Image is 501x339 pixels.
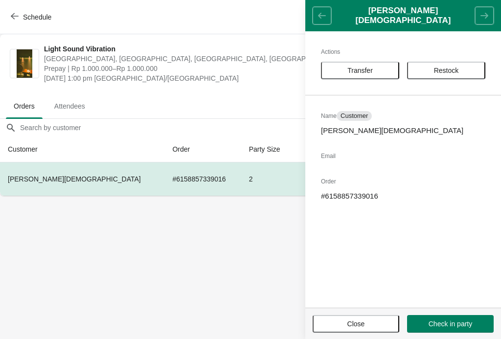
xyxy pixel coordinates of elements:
[321,151,485,161] h2: Email
[341,112,368,120] span: Customer
[293,162,344,196] td: $2000000
[17,49,33,78] img: Light Sound Vibration
[23,13,51,21] span: Schedule
[321,191,485,201] p: # 6158857339016
[331,6,475,25] h1: [PERSON_NAME][DEMOGRAPHIC_DATA]
[321,126,485,136] p: [PERSON_NAME][DEMOGRAPHIC_DATA]
[44,64,320,73] span: Prepay | Rp 1.000.000–Rp 1.000.000
[8,175,141,183] span: [PERSON_NAME][DEMOGRAPHIC_DATA]
[164,162,241,196] td: # 6158857339016
[5,8,59,26] button: Schedule
[347,320,365,328] span: Close
[313,315,399,333] button: Close
[164,136,241,162] th: Order
[429,320,472,328] span: Check in party
[407,315,494,333] button: Check in party
[321,62,399,79] button: Transfer
[44,44,320,54] span: Light Sound Vibration
[434,67,459,74] span: Restock
[347,67,373,74] span: Transfer
[6,97,43,115] span: Orders
[407,62,485,79] button: Restock
[20,119,501,136] input: Search by customer
[241,136,293,162] th: Party Size
[321,47,485,57] h2: Actions
[241,162,293,196] td: 2
[44,73,320,83] span: [DATE] 1:00 pm [GEOGRAPHIC_DATA]/[GEOGRAPHIC_DATA]
[46,97,93,115] span: Attendees
[321,111,485,121] h2: Name
[321,177,485,186] h2: Order
[44,54,320,64] span: [GEOGRAPHIC_DATA], [GEOGRAPHIC_DATA], [GEOGRAPHIC_DATA], [GEOGRAPHIC_DATA], [GEOGRAPHIC_DATA]
[293,136,344,162] th: Total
